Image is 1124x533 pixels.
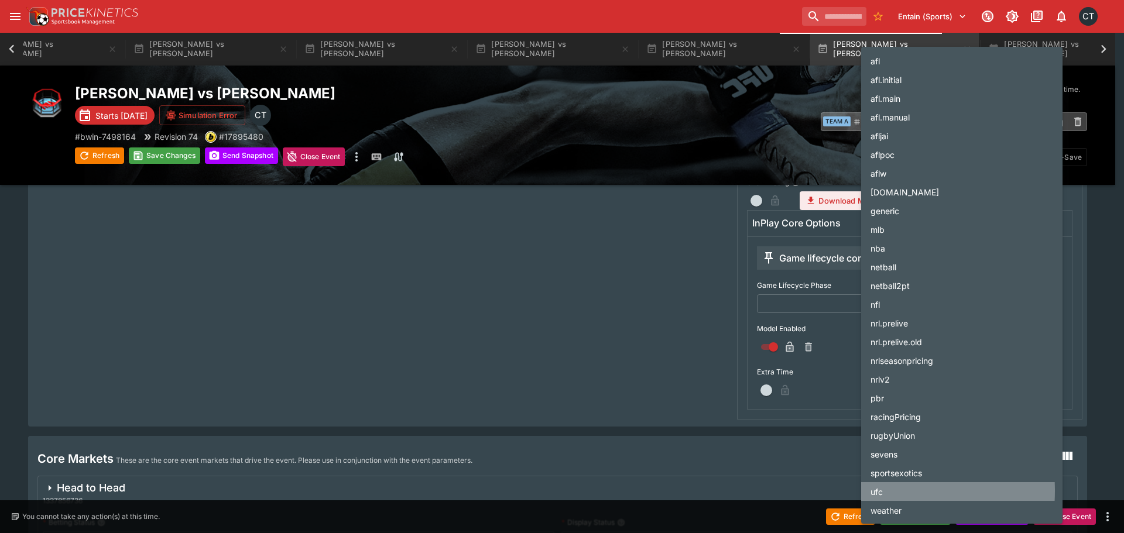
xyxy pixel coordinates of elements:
li: nrlseasonpricing [861,351,1063,370]
li: pbr [861,388,1063,407]
li: nfl [861,295,1063,314]
li: netball2pt [861,276,1063,295]
li: nrlv2 [861,370,1063,388]
li: mlb [861,220,1063,239]
li: netball [861,257,1063,276]
li: afl.initial [861,70,1063,89]
li: nba [861,239,1063,257]
li: rugbyUnion [861,426,1063,445]
li: nrl.prelive [861,314,1063,332]
li: afl [861,51,1063,70]
li: [DOMAIN_NAME] [861,183,1063,201]
li: sevens [861,445,1063,463]
li: racingPricing [861,407,1063,426]
li: aflw [861,164,1063,183]
li: afl.manual [861,108,1063,126]
li: afl.main [861,89,1063,108]
li: nrl.prelive.old [861,332,1063,351]
li: aflpoc [861,145,1063,164]
li: ufc [861,482,1063,501]
li: generic [861,201,1063,220]
li: sportsexotics [861,463,1063,482]
li: weather [861,501,1063,520]
li: afljai [861,126,1063,145]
